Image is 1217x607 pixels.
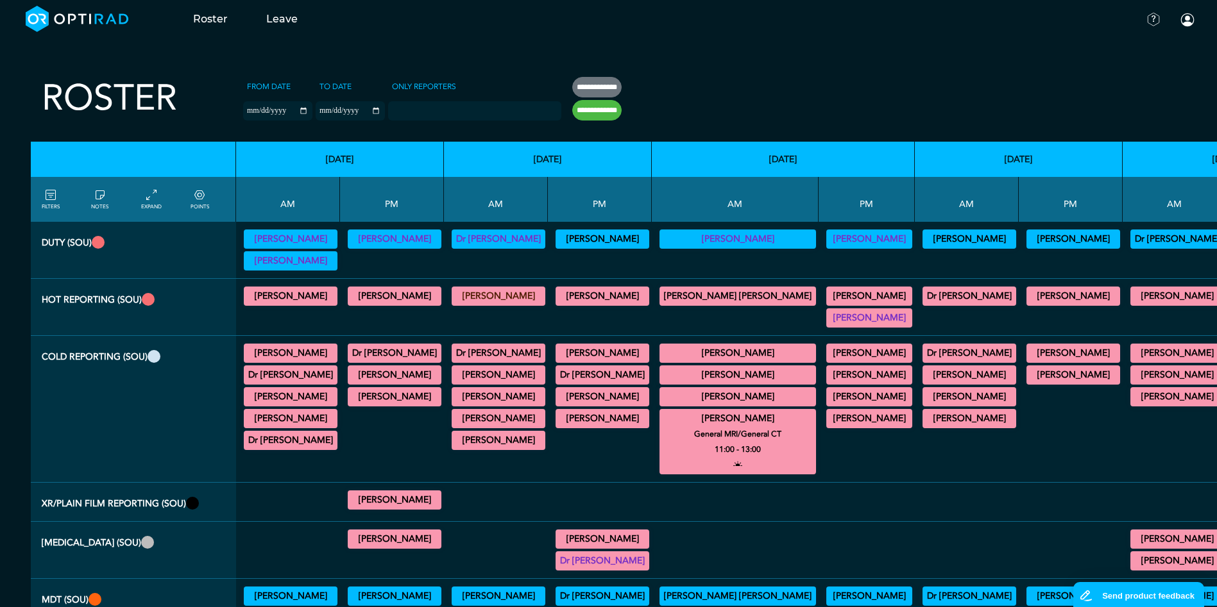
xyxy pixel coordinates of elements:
div: General MRI 15:30 - 16:30 [348,387,441,406]
div: Breast 13:30 - 14:30 [348,586,441,606]
small: 11:00 - 13:00 [715,442,761,457]
div: Breast 08:00 - 11:00 [244,586,337,606]
th: [DATE] [236,142,444,177]
div: MRI Trauma & Urgent/CT Trauma & Urgent 09:00 - 13:00 [923,287,1016,306]
summary: [PERSON_NAME] [828,389,910,404]
div: Vetting (30 PF Points) 13:00 - 17:00 [826,229,912,249]
div: FLU General Adult 12:00 - 13:00 [556,529,649,549]
summary: [PERSON_NAME] [246,288,336,304]
div: General CT 09:30 - 10:30 [452,409,545,428]
th: AM [444,177,548,222]
summary: [PERSON_NAME] [1028,345,1118,361]
th: Hot Reporting (SOU) [31,279,236,336]
summary: Dr [PERSON_NAME] [924,288,1014,304]
div: General MRI 10:00 - 13:00 [244,365,337,385]
div: General MRI 07:00 - 08:00 [660,344,816,363]
div: Vetting 13:00 - 17:00 [556,229,649,249]
th: [DATE] [915,142,1123,177]
summary: [PERSON_NAME] [246,389,336,404]
summary: [PERSON_NAME] [454,367,543,383]
div: Vetting 09:00 - 10:30 [244,229,337,249]
div: CT Trauma & Urgent/MRI Trauma & Urgent 13:00 - 17:00 [826,308,912,328]
div: General CT 14:30 - 16:00 [556,387,649,406]
th: PM [819,177,915,222]
div: MRI Trauma & Urgent/CT Trauma & Urgent 13:00 - 17:00 [556,287,649,306]
summary: [PERSON_NAME] [246,588,336,604]
div: General XR 17:30 - 18:00 [348,490,441,510]
div: General CT/General MRI 09:00 - 13:00 [923,409,1016,428]
div: General FLU 13:00 - 15:30 [348,529,441,549]
summary: [PERSON_NAME] [557,531,647,547]
summary: Dr [PERSON_NAME] [246,433,336,448]
summary: [PERSON_NAME] [557,345,647,361]
summary: [PERSON_NAME] [924,389,1014,404]
summary: [PERSON_NAME] [661,367,814,383]
div: General MRI 09:30 - 11:00 [452,387,545,406]
div: MRI Trauma & Urgent/CT Trauma & Urgent 09:00 - 13:00 [244,287,337,306]
th: Fluoro (SOU) [31,522,236,579]
label: Only Reporters [388,77,460,96]
summary: Dr [PERSON_NAME] [246,367,336,383]
div: General CT/General MRI 12:30 - 14:30 [556,344,649,363]
div: Vetting (30 PF Points) 13:00 - 17:00 [1026,229,1120,249]
div: General CT 11:30 - 13:30 [244,431,337,450]
img: brand-opti-rad-logos-blue-and-white-d2f68631ba2948856bd03f2d395fb146ddc8fb01b4b6e9315ea85fa773367... [26,6,129,32]
div: Vetting 09:00 - 13:00 [452,229,545,249]
div: General CT/General MRI 07:30 - 09:00 [244,344,337,363]
summary: [PERSON_NAME] [454,588,543,604]
th: Cold Reporting (SOU) [31,336,236,483]
summary: [PERSON_NAME] [350,531,439,547]
summary: [PERSON_NAME] [661,345,814,361]
div: Vetting 09:00 - 13:00 [660,229,816,249]
div: MRI Trauma & Urgent/CT Trauma & Urgent 13:00 - 17:00 [826,287,912,306]
a: collapse/expand entries [141,188,162,211]
summary: Dr [PERSON_NAME] [557,367,647,383]
summary: [PERSON_NAME] [1028,288,1118,304]
summary: [PERSON_NAME] [PERSON_NAME] [661,288,814,304]
div: CT Trauma & Urgent/MRI Trauma & Urgent 09:00 - 13:00 [660,287,816,306]
summary: [PERSON_NAME] [661,231,814,247]
div: Vetting 13:00 - 17:00 [348,229,441,249]
summary: [PERSON_NAME] [246,231,336,247]
summary: [PERSON_NAME] [350,588,439,604]
div: General CT/General MRI 13:00 - 14:00 [826,344,912,363]
summary: [PERSON_NAME] [924,411,1014,426]
a: collapse/expand expected points [191,188,209,211]
summary: [PERSON_NAME] [828,231,910,247]
summary: [PERSON_NAME] [350,389,439,404]
th: XR/Plain Film Reporting (SOU) [31,483,236,522]
summary: [PERSON_NAME] [828,588,910,604]
summary: Dr [PERSON_NAME] [924,588,1014,604]
summary: [PERSON_NAME] [661,411,814,426]
summary: [PERSON_NAME] [350,288,439,304]
div: General MRI 07:00 - 09:00 [923,344,1016,363]
div: General MRI 09:00 - 11:00 [923,387,1016,406]
th: AM [236,177,340,222]
label: To date [316,77,355,96]
th: PM [548,177,652,222]
summary: [PERSON_NAME] [828,310,910,326]
th: Duty (SOU) [31,222,236,279]
summary: [PERSON_NAME] [246,411,336,426]
summary: [PERSON_NAME] [828,367,910,383]
summary: [PERSON_NAME] [454,411,543,426]
summary: [PERSON_NAME] [1028,588,1118,604]
summary: Dr [PERSON_NAME] [557,553,647,569]
small: General MRI/General CT [654,426,822,442]
summary: [PERSON_NAME] [454,433,543,448]
div: CT Gastrointestinal 09:00 - 11:00 [452,365,545,385]
div: General CT 14:30 - 15:30 [348,365,441,385]
summary: Dr [PERSON_NAME] [557,588,647,604]
th: PM [340,177,444,222]
summary: [PERSON_NAME] [246,253,336,269]
div: Vascular 08:00 - 09:00 [452,586,545,606]
label: From date [243,77,294,96]
div: Paeds 12:00 - 13:00 [1026,586,1120,606]
input: null [389,103,454,115]
div: MRI Trauma & Urgent/CT Trauma & Urgent 13:00 - 17:30 [348,287,441,306]
summary: [PERSON_NAME] [350,367,439,383]
div: Vetting 10:30 - 13:00 [244,251,337,270]
div: General FLU 13:00 - 14:30 [556,551,649,570]
div: MRI Neuro/MRI MSK 09:00 - 13:00 [660,365,816,385]
th: PM [1019,177,1123,222]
